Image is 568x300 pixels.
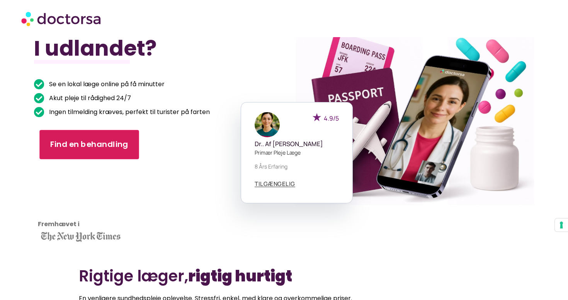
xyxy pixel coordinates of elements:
[555,218,568,232] button: Dine samtykkepræferencer for sporingsteknologier
[255,148,339,157] p: Primær pleje læge
[50,139,128,150] span: Find en behandling
[188,265,292,287] b: rigtig hurtigt
[255,140,339,148] h5: Dr.. af [PERSON_NAME]
[38,172,107,230] iframe: Customer reviews powered by Trustpilot
[255,162,339,170] p: 8 års erfaring
[39,130,139,159] a: Find en behandling
[255,181,295,187] a: TILGÆNGELIG
[47,93,131,104] span: Akut pleje til rådighed 24/7
[38,220,80,228] strong: Fremhævet i
[47,107,210,118] span: Ingen tilmelding kræves, perfekt til turister på farten
[324,114,339,123] span: 4.9/5
[79,267,490,285] h2: Rigtige læger,
[47,79,165,90] span: Se en lokal læge online på få minutter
